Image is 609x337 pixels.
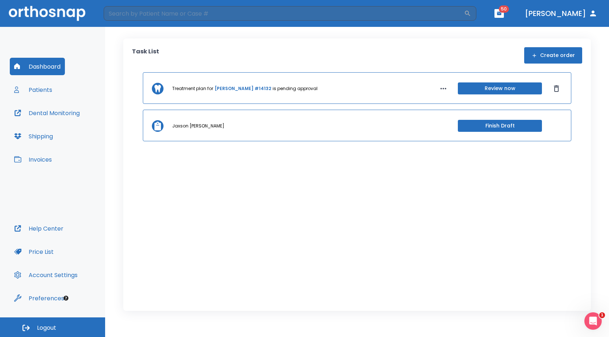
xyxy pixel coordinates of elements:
[10,243,58,260] button: Price List
[10,81,57,98] button: Patients
[63,295,69,301] div: Tooltip anchor
[599,312,605,318] span: 1
[522,7,600,20] button: [PERSON_NAME]
[458,82,542,94] button: Review now
[551,83,562,94] button: Dismiss
[10,266,82,284] button: Account Settings
[104,6,464,21] input: Search by Patient Name or Case #
[10,58,65,75] button: Dashboard
[458,120,542,132] button: Finish Draft
[132,47,159,64] p: Task List
[37,324,56,332] span: Logout
[273,85,318,92] p: is pending approval
[524,47,582,64] button: Create order
[10,151,56,168] button: Invoices
[10,289,69,307] button: Preferences
[215,85,271,92] a: [PERSON_NAME] #14132
[10,127,57,145] button: Shipping
[499,5,509,13] span: 50
[9,6,86,21] img: Orthosnap
[10,104,84,122] button: Dental Monitoring
[172,85,213,92] p: Treatment plan for
[172,123,224,129] p: Jaxson [PERSON_NAME]
[10,220,68,237] button: Help Center
[584,312,602,330] iframe: Intercom live chat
